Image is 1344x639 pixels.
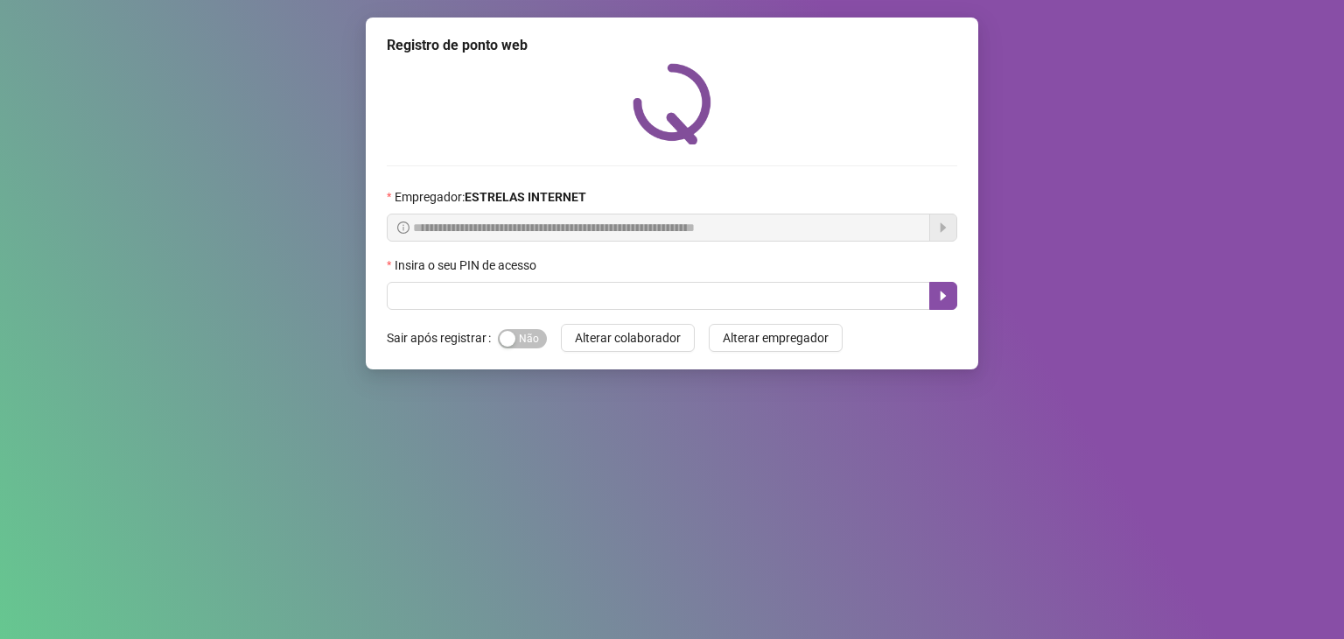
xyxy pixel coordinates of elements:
[387,324,498,352] label: Sair após registrar
[936,289,950,303] span: caret-right
[709,324,843,352] button: Alterar empregador
[561,324,695,352] button: Alterar colaborador
[387,35,957,56] div: Registro de ponto web
[575,328,681,348] span: Alterar colaborador
[387,256,548,275] label: Insira o seu PIN de acesso
[397,221,409,234] span: info-circle
[395,187,586,207] span: Empregador :
[723,328,829,348] span: Alterar empregador
[465,190,586,204] strong: ESTRELAS INTERNET
[633,63,711,144] img: QRPoint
